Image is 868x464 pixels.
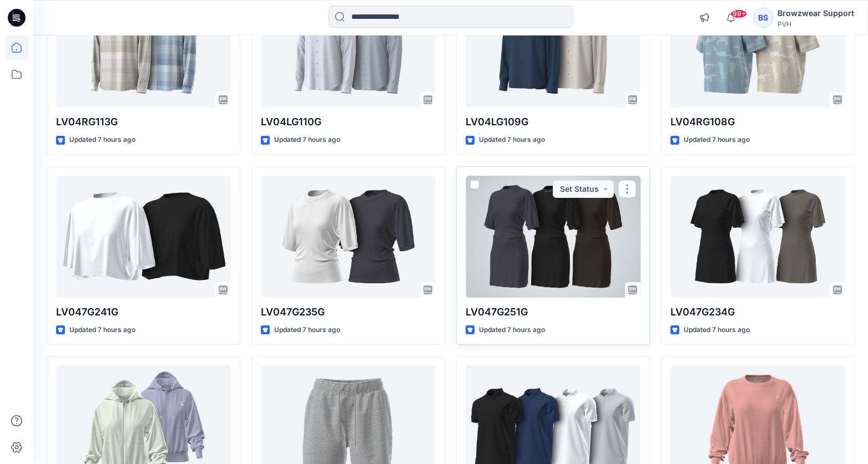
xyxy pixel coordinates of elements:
div: PVH [778,20,854,28]
p: LV04RG108G [670,114,845,130]
a: LV047G235G [261,176,436,298]
p: LV04LG110G [261,114,436,130]
p: LV047G235G [261,304,436,320]
span: 99+ [730,9,747,18]
p: Updated 7 hours ago [684,134,750,146]
div: Browzwear Support [778,7,854,20]
p: Updated 7 hours ago [479,324,545,336]
p: Updated 7 hours ago [479,134,545,146]
a: LV047G234G [670,176,845,298]
p: LV04RG113G [56,114,231,130]
p: LV047G241G [56,304,231,320]
p: Updated 7 hours ago [274,324,340,336]
a: LV047G251G [466,176,640,298]
p: LV047G251G [466,304,640,320]
p: LV04LG109G [466,114,640,130]
p: Updated 7 hours ago [684,324,750,336]
p: Updated 7 hours ago [69,324,135,336]
div: BS [753,8,773,28]
p: Updated 7 hours ago [274,134,340,146]
a: LV047G241G [56,176,231,298]
p: Updated 7 hours ago [69,134,135,146]
p: LV047G234G [670,304,845,320]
